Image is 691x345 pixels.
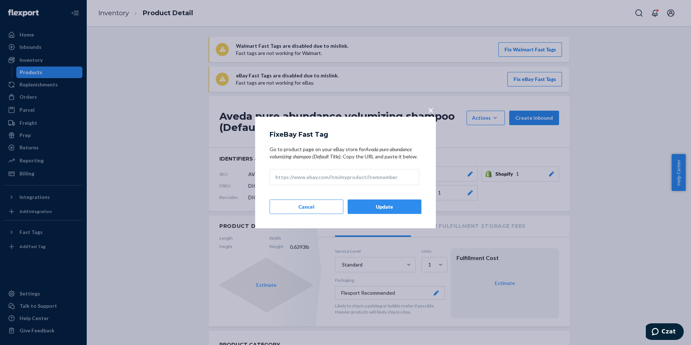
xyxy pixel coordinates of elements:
button: Update [348,199,421,214]
input: https://www.ebay.com/itm/myproduct/itemnumber [270,169,419,185]
h5: Fix eBay Fast Tag [270,131,328,139]
button: Cancel [270,199,343,214]
span: Aveda pure abundance volumizing shampoo (Default Title) [270,146,412,159]
label: Go to product page on your eBay store for . Copy the URL and paste it below. [270,145,421,160]
span: × [428,104,434,116]
iframe: Otwiera widżet umożliwiający porozmawianie przez czat z jednym z naszych agentów [646,323,684,341]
